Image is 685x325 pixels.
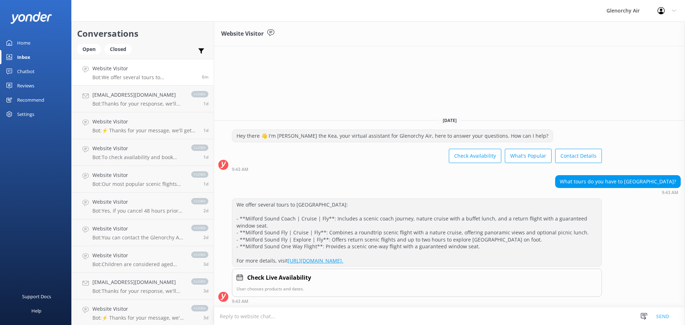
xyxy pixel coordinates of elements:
[232,167,602,172] div: 09:43am 15-Aug-2025 (UTC +12:00) Pacific/Auckland
[92,278,184,286] h4: [EMAIL_ADDRESS][DOMAIN_NAME]
[232,130,553,142] div: Hey there 👋 I'm [PERSON_NAME] the Kea, your virtual assistant for Glenorchy Air, here to answer y...
[203,181,208,187] span: 02:06pm 13-Aug-2025 (UTC +12:00) Pacific/Auckland
[72,273,214,300] a: [EMAIL_ADDRESS][DOMAIN_NAME]Bot:Thanks for your response, we'll get back to you as soon as we can...
[92,305,184,313] h4: Website Visitor
[555,149,602,163] button: Contact Details
[77,27,208,40] h2: Conversations
[232,299,602,304] div: 09:43am 15-Aug-2025 (UTC +12:00) Pacific/Auckland
[92,208,184,214] p: Bot: Yes, if you cancel 48 hours prior to departure, you will receive a 100% refund.
[92,181,184,187] p: Bot: Our most popular scenic flights include: - Milford Sound Fly | Cruise | Fly - Our most popul...
[92,288,184,294] p: Bot: Thanks for your response, we'll get back to you as soon as we can during opening hours.
[77,44,101,55] div: Open
[92,315,184,321] p: Bot: ⚡ Thanks for your message, we'll get back to you as soon as we can. You're also welcome to k...
[92,74,197,81] p: Bot: We offer several tours to [GEOGRAPHIC_DATA]: - **Milford Sound Coach | Cruise | Fly**: Inclu...
[22,289,51,304] div: Support Docs
[92,198,184,206] h4: Website Visitor
[191,144,208,151] span: closed
[203,288,208,294] span: 08:20pm 11-Aug-2025 (UTC +12:00) Pacific/Auckland
[105,45,135,53] a: Closed
[92,91,184,99] h4: [EMAIL_ADDRESS][DOMAIN_NAME]
[505,149,552,163] button: What's Popular
[232,199,602,266] div: We offer several tours to [GEOGRAPHIC_DATA]: - **Milford Sound Coach | Cruise | Fly**: Includes a...
[438,117,461,123] span: [DATE]
[72,86,214,112] a: [EMAIL_ADDRESS][DOMAIN_NAME]Bot:Thanks for your response, we'll get back to you as soon as we can...
[203,154,208,160] span: 05:55pm 13-Aug-2025 (UTC +12:00) Pacific/Auckland
[449,149,501,163] button: Check Availability
[191,305,208,311] span: closed
[555,190,681,195] div: 09:43am 15-Aug-2025 (UTC +12:00) Pacific/Auckland
[92,154,184,161] p: Bot: To check availability and book your experience, please visit [URL][DOMAIN_NAME].
[191,252,208,258] span: closed
[72,139,214,166] a: Website VisitorBot:To check availability and book your experience, please visit [URL][DOMAIN_NAME...
[17,78,34,93] div: Reviews
[92,234,184,241] p: Bot: You can contact the Glenorchy Air team at 0800 676 264 or [PHONE_NUMBER], or by emailing [EM...
[232,167,248,172] strong: 9:43 AM
[221,29,264,39] h3: Website Visitor
[11,12,52,24] img: yonder-white-logo.png
[72,166,214,193] a: Website VisitorBot:Our most popular scenic flights include: - Milford Sound Fly | Cruise | Fly - ...
[31,304,41,318] div: Help
[191,278,208,285] span: closed
[72,246,214,273] a: Website VisitorBot:Children are considered aged [DEMOGRAPHIC_DATA] years. Each infant must be acc...
[105,44,132,55] div: Closed
[191,171,208,178] span: closed
[72,112,214,139] a: Website VisitorBot:⚡ Thanks for your message, we'll get back to you as soon as we can. You're als...
[288,257,343,264] a: [URL][DOMAIN_NAME].
[247,273,311,283] h4: Check Live Availability
[17,93,44,107] div: Recommend
[92,261,184,268] p: Bot: Children are considered aged [DEMOGRAPHIC_DATA] years. Each infant must be accompanied by on...
[92,101,184,107] p: Bot: Thanks for your response, we'll get back to you as soon as we can during opening hours.
[191,225,208,231] span: closed
[72,59,214,86] a: Website VisitorBot:We offer several tours to [GEOGRAPHIC_DATA]: - **Milford Sound Coach | Cruise ...
[662,191,678,195] strong: 9:43 AM
[237,285,597,292] p: User chooses products and dates.
[191,198,208,204] span: closed
[203,101,208,107] span: 07:12am 14-Aug-2025 (UTC +12:00) Pacific/Auckland
[203,208,208,214] span: 09:29am 13-Aug-2025 (UTC +12:00) Pacific/Auckland
[72,193,214,219] a: Website VisitorBot:Yes, if you cancel 48 hours prior to departure, you will receive a 100% refund...
[17,64,35,78] div: Chatbot
[92,171,184,179] h4: Website Visitor
[92,252,184,259] h4: Website Visitor
[17,107,34,121] div: Settings
[203,261,208,267] span: 08:56pm 11-Aug-2025 (UTC +12:00) Pacific/Auckland
[203,234,208,240] span: 07:00pm 12-Aug-2025 (UTC +12:00) Pacific/Auckland
[202,74,208,80] span: 09:43am 15-Aug-2025 (UTC +12:00) Pacific/Auckland
[17,50,30,64] div: Inbox
[17,36,30,50] div: Home
[555,176,680,188] div: What tours do you have to [GEOGRAPHIC_DATA]?
[72,219,214,246] a: Website VisitorBot:You can contact the Glenorchy Air team at 0800 676 264 or [PHONE_NUMBER], or b...
[92,65,197,72] h4: Website Visitor
[203,127,208,133] span: 06:44pm 13-Aug-2025 (UTC +12:00) Pacific/Auckland
[77,45,105,53] a: Open
[92,225,184,233] h4: Website Visitor
[92,127,198,134] p: Bot: ⚡ Thanks for your message, we'll get back to you as soon as we can. You're also welcome to k...
[232,299,248,304] strong: 9:43 AM
[92,118,198,126] h4: Website Visitor
[203,315,208,321] span: 08:00pm 11-Aug-2025 (UTC +12:00) Pacific/Auckland
[191,91,208,97] span: closed
[92,144,184,152] h4: Website Visitor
